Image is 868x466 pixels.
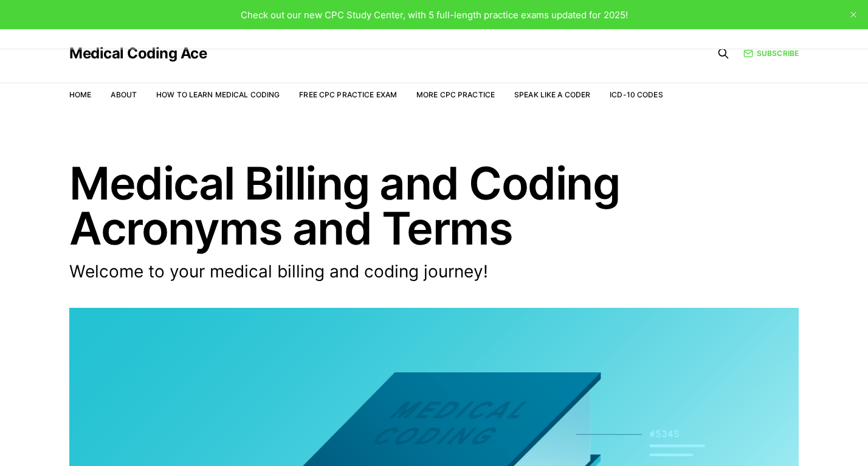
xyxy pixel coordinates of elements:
[416,90,495,99] a: More CPC Practice
[743,47,799,59] a: Subscribe
[69,161,799,251] h1: Medical Billing and Coding Acronyms and Terms
[610,90,663,99] a: ICD-10 Codes
[69,260,629,283] p: Welcome to your medical billing and coding journey!
[111,90,137,99] a: About
[514,90,590,99] a: Speak Like a Coder
[670,406,868,466] iframe: portal-trigger
[299,90,397,99] a: Free CPC Practice Exam
[69,90,91,99] a: Home
[69,46,207,61] a: Medical Coding Ace
[156,90,280,99] a: How to Learn Medical Coding
[844,5,863,24] button: close
[241,9,628,21] span: Check out our new CPC Study Center, with 5 full-length practice exams updated for 2025!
